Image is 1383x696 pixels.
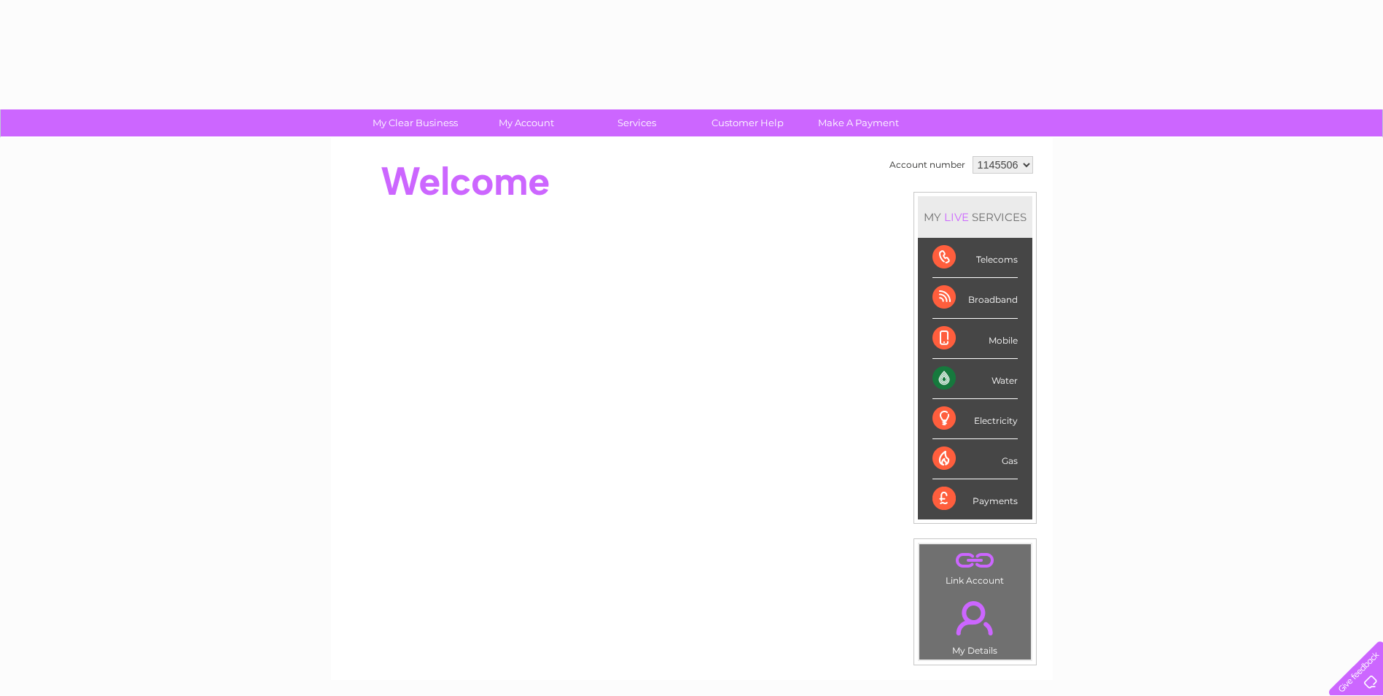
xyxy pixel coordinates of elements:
div: Mobile [932,319,1018,359]
a: My Account [466,109,586,136]
a: . [923,548,1027,573]
div: Payments [932,479,1018,519]
div: MY SERVICES [918,196,1032,238]
a: . [923,592,1027,643]
div: Telecoms [932,238,1018,278]
div: Electricity [932,399,1018,439]
td: My Details [919,589,1032,660]
td: Link Account [919,544,1032,589]
a: Make A Payment [798,109,919,136]
div: Gas [932,439,1018,479]
div: Broadband [932,278,1018,318]
td: Account number [886,152,969,177]
a: Customer Help [687,109,808,136]
div: Water [932,359,1018,399]
a: My Clear Business [355,109,475,136]
a: Services [577,109,697,136]
div: LIVE [941,210,972,224]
